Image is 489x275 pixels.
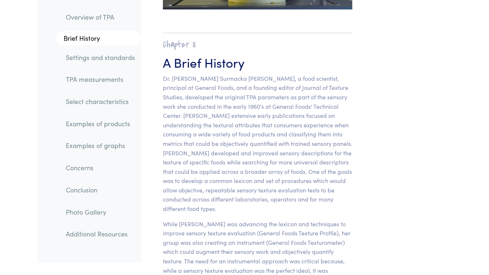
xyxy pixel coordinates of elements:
a: Additional Resources [60,226,141,242]
p: Dr. [PERSON_NAME] Surmacka [PERSON_NAME], a food scientist, principal at General Foods, and a fou... [163,74,352,214]
h2: Chapter II [163,39,352,50]
a: Overview of TPA [60,9,141,25]
a: Examples of products [60,115,141,132]
h3: A Brief History [163,53,352,71]
a: Select characteristics [60,93,141,110]
a: Settings and standards [60,49,141,65]
a: Conclusion [60,182,141,198]
a: Photo Gallery [60,203,141,220]
a: Concerns [60,159,141,176]
a: Brief History [56,31,141,45]
a: TPA measurements [60,71,141,88]
a: Examples of graphs [60,137,141,154]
